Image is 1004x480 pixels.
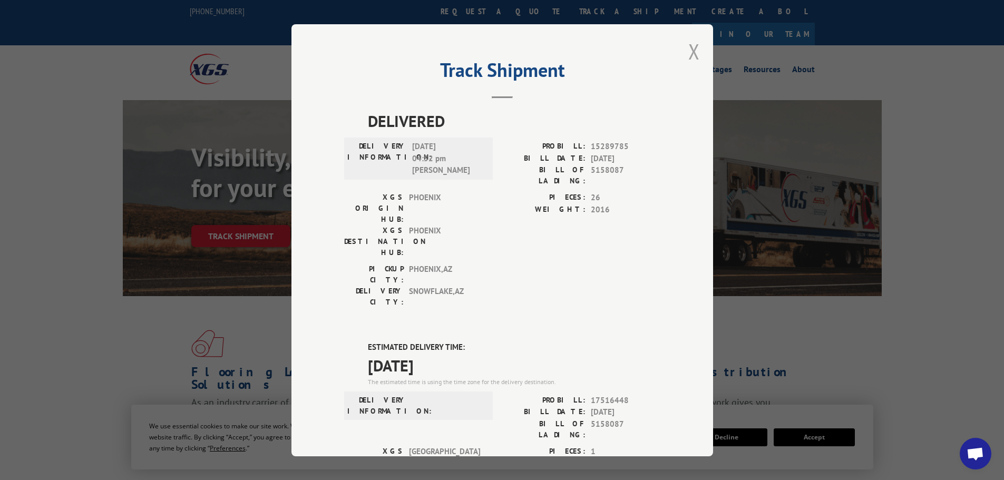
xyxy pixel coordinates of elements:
[344,63,660,83] h2: Track Shipment
[591,164,660,187] span: 5158087
[409,286,480,308] span: SNOWFLAKE , AZ
[368,353,660,377] span: [DATE]
[591,445,660,457] span: 1
[409,263,480,286] span: PHOENIX , AZ
[502,406,586,418] label: BILL DATE:
[591,192,660,204] span: 26
[344,225,404,258] label: XGS DESTINATION HUB:
[688,37,700,65] button: Close modal
[347,394,407,416] label: DELIVERY INFORMATION:
[409,192,480,225] span: PHOENIX
[368,341,660,354] label: ESTIMATED DELIVERY TIME:
[591,418,660,440] span: 5158087
[502,418,586,440] label: BILL OF LADING:
[591,203,660,215] span: 2016
[502,445,586,457] label: PIECES:
[412,141,483,177] span: [DATE] 04:52 pm [PERSON_NAME]
[591,406,660,418] span: [DATE]
[347,141,407,177] label: DELIVERY INFORMATION:
[591,141,660,153] span: 15289785
[591,152,660,164] span: [DATE]
[344,192,404,225] label: XGS ORIGIN HUB:
[502,152,586,164] label: BILL DATE:
[502,394,586,406] label: PROBILL:
[368,109,660,133] span: DELIVERED
[368,377,660,386] div: The estimated time is using the time zone for the delivery destination.
[502,141,586,153] label: PROBILL:
[409,225,480,258] span: PHOENIX
[344,286,404,308] label: DELIVERY CITY:
[502,192,586,204] label: PIECES:
[344,263,404,286] label: PICKUP CITY:
[502,203,586,215] label: WEIGHT:
[409,445,480,478] span: [GEOGRAPHIC_DATA]
[960,438,991,469] div: Open chat
[344,445,404,478] label: XGS ORIGIN HUB:
[502,164,586,187] label: BILL OF LADING:
[591,394,660,406] span: 17516448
